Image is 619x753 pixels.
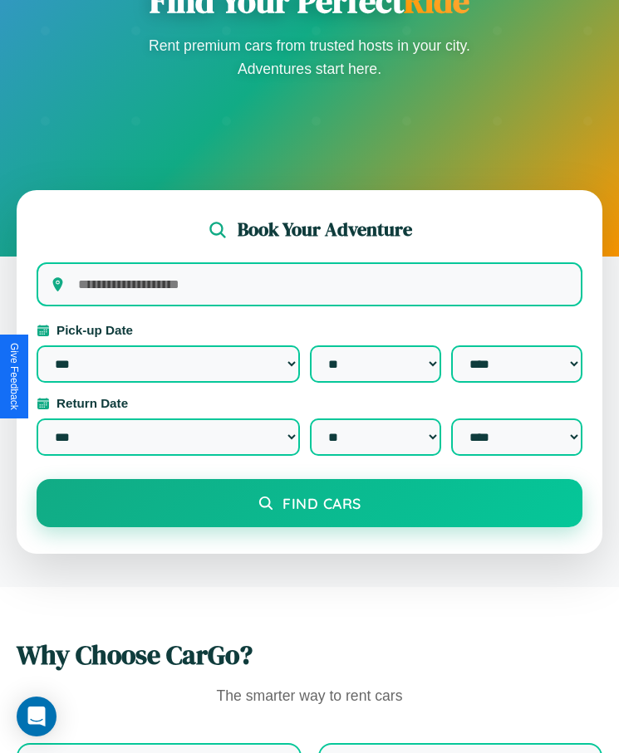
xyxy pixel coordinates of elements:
[17,697,56,736] div: Open Intercom Messenger
[17,637,602,673] h2: Why Choose CarGo?
[238,217,412,242] h2: Book Your Adventure
[8,343,20,410] div: Give Feedback
[17,683,602,710] p: The smarter way to rent cars
[37,323,582,337] label: Pick-up Date
[37,396,582,410] label: Return Date
[37,479,582,527] button: Find Cars
[144,34,476,81] p: Rent premium cars from trusted hosts in your city. Adventures start here.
